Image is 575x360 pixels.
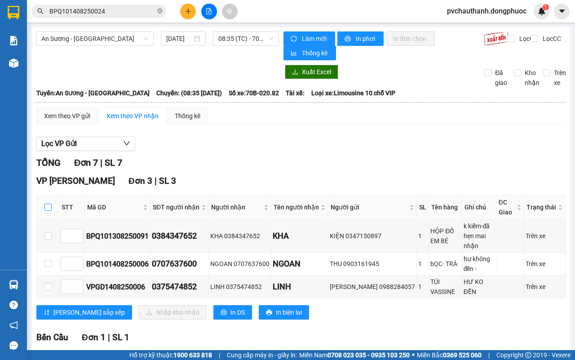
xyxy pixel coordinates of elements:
[464,254,495,274] div: hư không đền -
[112,332,129,342] span: SL 1
[41,138,77,149] span: Lọc VP Gửi
[558,7,566,15] span: caret-down
[491,68,511,88] span: Đã giao
[554,4,570,19] button: caret-down
[9,321,18,329] span: notification
[273,258,327,270] div: NGOAN
[430,226,460,246] div: HỘP ĐỒ EM BÉ
[330,259,415,269] div: THU 0903161945
[71,14,121,26] span: Bến xe [GEOGRAPHIC_DATA]
[227,350,297,360] span: Cung cấp máy in - giấy in:
[85,253,150,276] td: BPQ101408250006
[430,277,460,297] div: TÚI VASSINE
[259,305,309,320] button: printerIn biên lai
[20,65,55,71] span: 10:56:44 [DATE]
[85,220,150,253] td: BPQ101308250091
[9,280,18,289] img: warehouse-icon
[499,197,515,217] span: ĐC Giao
[210,282,270,292] div: LINH 0375474852
[36,305,132,320] button: sort-ascending[PERSON_NAME] sắp xếp
[226,8,233,14] span: aim
[526,202,556,212] span: Trạng thái
[210,259,270,269] div: NGOAN 0707637600
[8,6,19,19] img: logo-vxr
[327,351,410,359] strong: 0708 023 035 - 0935 103 250
[418,231,427,241] div: 1
[443,351,482,359] strong: 0369 525 060
[211,202,262,212] span: Người nhận
[82,332,106,342] span: Đơn 1
[266,309,272,316] span: printer
[213,305,252,320] button: printerIn DS
[299,350,410,360] span: Miền Nam
[71,5,123,13] strong: ĐỒNG PHƯỚC
[86,258,149,270] div: BPQ101408250006
[462,195,496,220] th: Ghi chú
[273,230,327,242] div: KHA
[331,202,407,212] span: Người gửi
[155,176,157,186] span: |
[412,353,415,357] span: ⚪️
[100,157,102,168] span: |
[173,351,212,359] strong: 1900 633 818
[36,176,115,186] span: VP [PERSON_NAME]
[157,8,163,13] span: close-circle
[526,282,564,292] div: Trên xe
[230,307,245,317] span: In DS
[128,176,152,186] span: Đơn 3
[85,276,150,298] td: VPGD1408250006
[521,68,543,88] span: Kho nhận
[218,32,273,45] span: 08:35 (TC) - 70B-020.82
[36,157,61,168] span: TỔNG
[9,341,18,350] span: message
[418,259,427,269] div: 1
[41,32,148,45] span: An Sương - Châu Thành
[222,4,238,19] button: aim
[37,8,44,14] span: search
[286,88,305,98] span: Tài xế:
[71,40,110,45] span: Hotline: 19001152
[45,57,94,64] span: VPCT1408250001
[276,307,302,317] span: In biên lai
[108,332,110,342] span: |
[74,157,98,168] span: Đơn 7
[152,258,207,270] div: 0707637600
[71,27,124,38] span: 01 Võ Văn Truyện, KP.1, Phường 2
[3,65,55,71] span: In ngày:
[86,231,149,242] div: BPQ101308250091
[150,253,209,276] td: 0707637600
[180,4,196,19] button: plus
[274,202,319,212] span: Tên người nhận
[36,137,135,151] button: Lọc VP Gửi
[526,231,564,241] div: Trên xe
[221,309,227,316] span: printer
[185,8,191,14] span: plus
[273,280,327,293] div: LINH
[139,305,207,320] button: downloadNhập kho nhận
[123,140,130,147] span: down
[59,195,85,220] th: STT
[152,230,207,242] div: 0384347652
[219,350,220,360] span: |
[386,31,435,46] button: In đơn chọn
[526,259,564,269] div: Trên xe
[175,111,200,121] div: Thống kê
[283,31,335,46] button: syncLàm mới
[516,34,539,44] span: Lọc CR
[3,5,43,45] img: logo
[159,176,176,186] span: SL 3
[543,4,549,10] sup: 1
[157,7,163,16] span: close-circle
[53,307,125,317] span: [PERSON_NAME] sắp xếp
[283,46,336,60] button: bar-chartThống kê
[488,350,490,360] span: |
[106,111,159,121] div: Xem theo VP nhận
[330,282,415,292] div: [PERSON_NAME] 0988284057
[201,4,217,19] button: file-add
[9,301,18,309] span: question-circle
[292,69,298,76] span: download
[418,282,427,292] div: 1
[550,68,570,88] span: Trên xe
[525,352,531,358] span: copyright
[337,31,384,46] button: printerIn phơi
